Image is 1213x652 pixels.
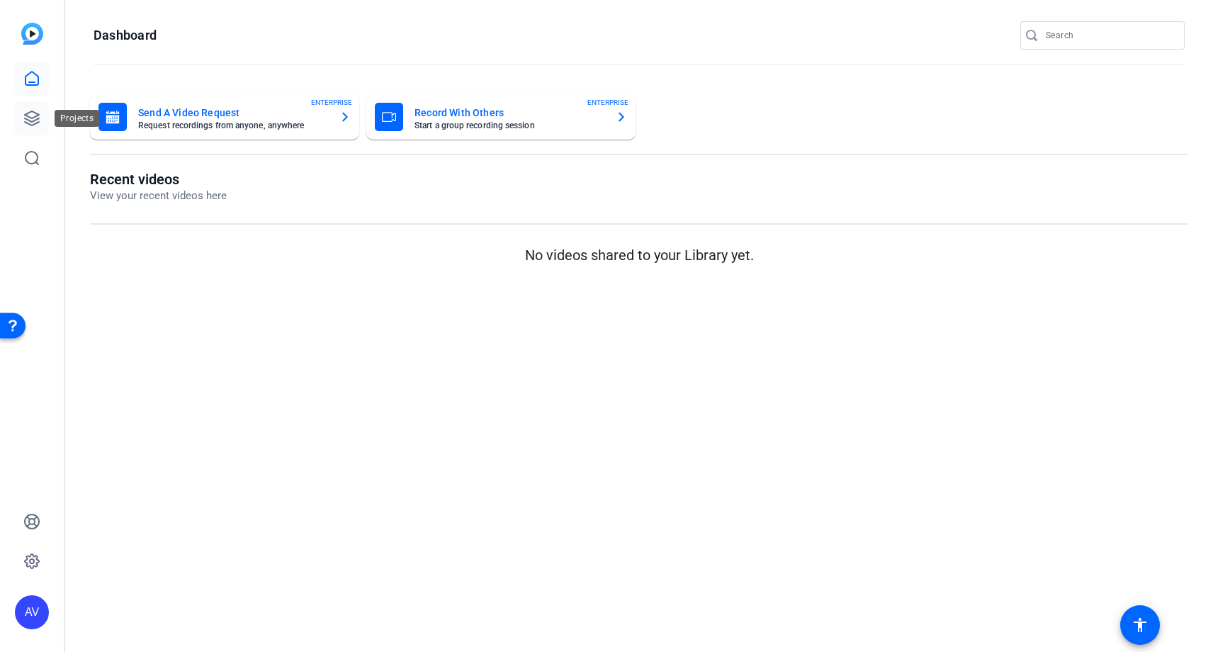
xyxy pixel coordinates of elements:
mat-icon: accessibility [1132,617,1149,634]
button: Send A Video RequestRequest recordings from anyone, anywhereENTERPRISE [90,94,359,140]
p: View your recent videos here [90,188,227,204]
mat-card-title: Send A Video Request [138,104,328,121]
input: Search [1046,27,1173,44]
img: blue-gradient.svg [21,23,43,45]
mat-card-subtitle: Request recordings from anyone, anywhere [138,121,328,130]
div: Projects [55,110,99,127]
h1: Dashboard [94,27,157,44]
mat-card-subtitle: Start a group recording session [414,121,604,130]
button: Record With OthersStart a group recording sessionENTERPRISE [366,94,636,140]
span: ENTERPRISE [587,97,628,108]
h1: Recent videos [90,171,227,188]
mat-card-title: Record With Others [414,104,604,121]
p: No videos shared to your Library yet. [90,244,1188,266]
span: ENTERPRISE [311,97,352,108]
div: AV [15,595,49,629]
